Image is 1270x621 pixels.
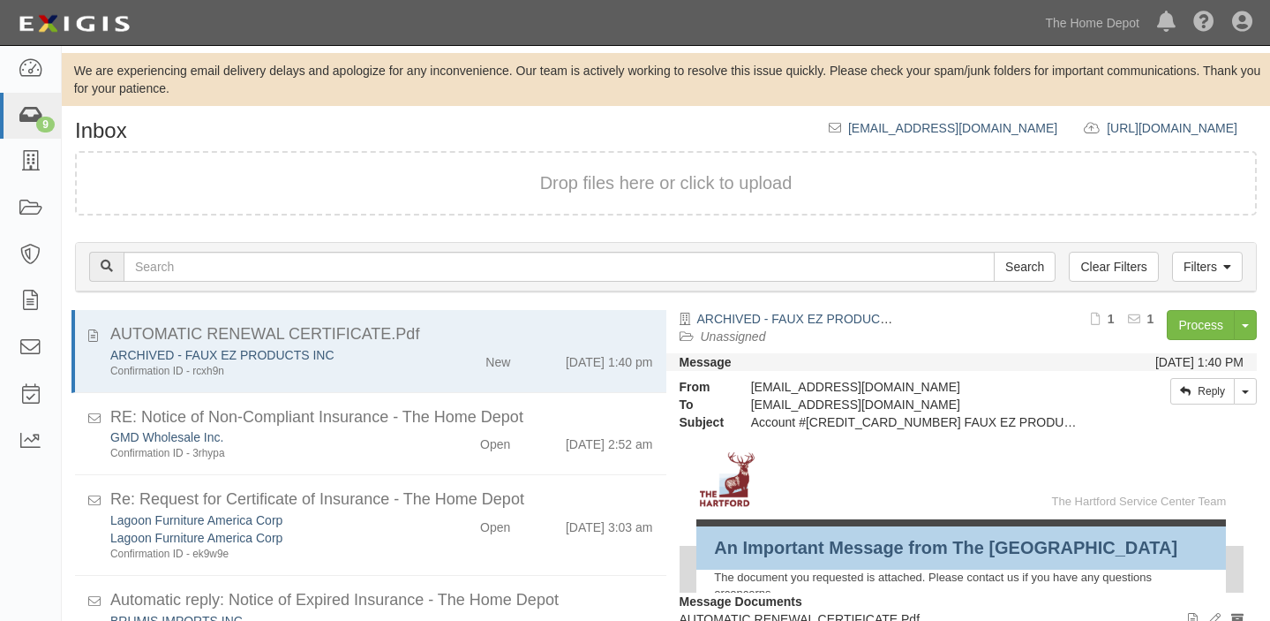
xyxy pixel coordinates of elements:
div: party-tmphnn@sbainsurance.homedepot.com [738,396,1096,413]
a: Lagoon Furniture America Corp [110,513,282,527]
div: ARCHIVED - FAUX EZ PRODUCTS INC [110,346,416,364]
a: [EMAIL_ADDRESS][DOMAIN_NAME] [848,121,1057,135]
a: GMD Wholesale Inc. [110,430,223,444]
div: New [485,346,510,371]
strong: To [666,396,738,413]
div: [DATE] 3:03 am [566,511,653,536]
div: Open [480,511,510,536]
div: We are experiencing email delivery delays and apologize for any inconvenience. Our team is active... [62,62,1270,97]
div: Confirmation ID - ek9w9e [110,547,416,562]
a: Reply [1170,378,1235,405]
div: [DATE] 1:40 PM [1155,353,1244,371]
button: Drop files here or click to upload [540,170,793,196]
b: 1 [1108,312,1115,326]
div: RE: Notice of Non-Compliant Insurance - The Home Depot [110,406,653,429]
input: Search [124,252,995,282]
div: AUTOMATIC RENEWAL CERTIFICATE.Pdf [110,323,653,346]
strong: From [666,378,738,396]
strong: Message Documents [680,594,802,609]
i: Help Center - Complianz [1193,12,1214,34]
h1: Inbox [75,119,127,142]
a: ARCHIVED - FAUX EZ PRODUCTS INC [697,312,921,326]
td: The document you requested is attached. Please contact us if you have any questions orconcerns. [714,570,1208,602]
div: Open [480,428,510,453]
a: [URL][DOMAIN_NAME] [1107,121,1257,135]
td: An Important Message from The [GEOGRAPHIC_DATA] [714,535,1208,561]
div: Confirmation ID - rcxh9n [110,364,416,379]
input: Search [994,252,1056,282]
img: logo-5460c22ac91f19d4615b14bd174203de0afe785f0fc80cf4dbbc73dc1793850b.png [13,8,135,40]
div: [DATE] 2:52 am [566,428,653,453]
a: Process [1167,310,1235,340]
div: 9 [36,117,55,133]
strong: Subject [666,413,738,431]
strong: Message [680,355,732,369]
td: The Hartford Service Center Team [758,494,1226,511]
div: [DATE] 1:40 pm [566,346,653,371]
a: Lagoon Furniture America Corp [110,531,282,545]
div: Confirmation ID - 3rhypa [110,446,416,461]
a: ARCHIVED - FAUX EZ PRODUCTS INC [110,348,334,362]
div: Automatic reply: Notice of Expired Insurance - The Home Depot [110,589,653,612]
a: Clear Filters [1069,252,1158,282]
div: [EMAIL_ADDRESS][DOMAIN_NAME] [738,378,1096,396]
a: Unassigned [701,329,766,344]
img: The Hartford [696,449,758,511]
a: Filters [1172,252,1243,282]
div: Re: Request for Certificate of Insurance - The Home Depot [110,488,653,511]
a: The Home Depot [1036,5,1148,41]
b: 1 [1147,312,1154,326]
div: Account #100000002219607 FAUX EZ PRODUCTS INC [738,413,1096,431]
